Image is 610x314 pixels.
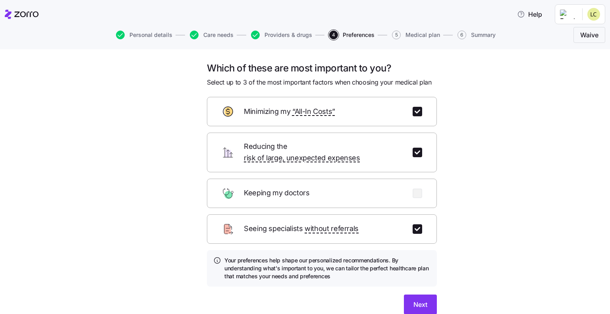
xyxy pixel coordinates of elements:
[329,31,374,39] button: 4Preferences
[244,187,311,199] span: Keeping my doctors
[392,31,440,39] button: 5Medical plan
[244,141,403,164] span: Reducing the
[511,6,548,22] button: Help
[343,32,374,38] span: Preferences
[207,62,437,74] h1: Which of these are most important to you?
[190,31,234,39] button: Care needs
[517,10,542,19] span: Help
[203,32,234,38] span: Care needs
[329,31,338,39] span: 4
[188,31,234,39] a: Care needs
[413,300,427,309] span: Next
[251,31,312,39] button: Providers & drugs
[457,31,466,39] span: 6
[328,31,374,39] a: 4Preferences
[207,77,432,87] span: Select up to 3 of the most important factors when choosing your medical plan
[244,106,335,118] span: Minimizing my
[244,223,359,235] span: Seeing specialists
[249,31,312,39] a: Providers & drugs
[392,31,401,39] span: 5
[224,256,430,281] h4: Your preferences help shape our personalized recommendations. By understanding what's important t...
[264,32,312,38] span: Providers & drugs
[471,32,496,38] span: Summary
[292,106,335,118] span: “All-In Costs”
[587,8,600,21] img: 5a9ccd341937cf74e1c5f6eb633f275f
[244,152,360,164] span: risk of large, unexpected expenses
[405,32,440,38] span: Medical plan
[305,223,359,235] span: without referrals
[560,10,576,19] img: Employer logo
[116,31,172,39] button: Personal details
[114,31,172,39] a: Personal details
[580,30,598,40] span: Waive
[457,31,496,39] button: 6Summary
[129,32,172,38] span: Personal details
[573,27,605,43] button: Waive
